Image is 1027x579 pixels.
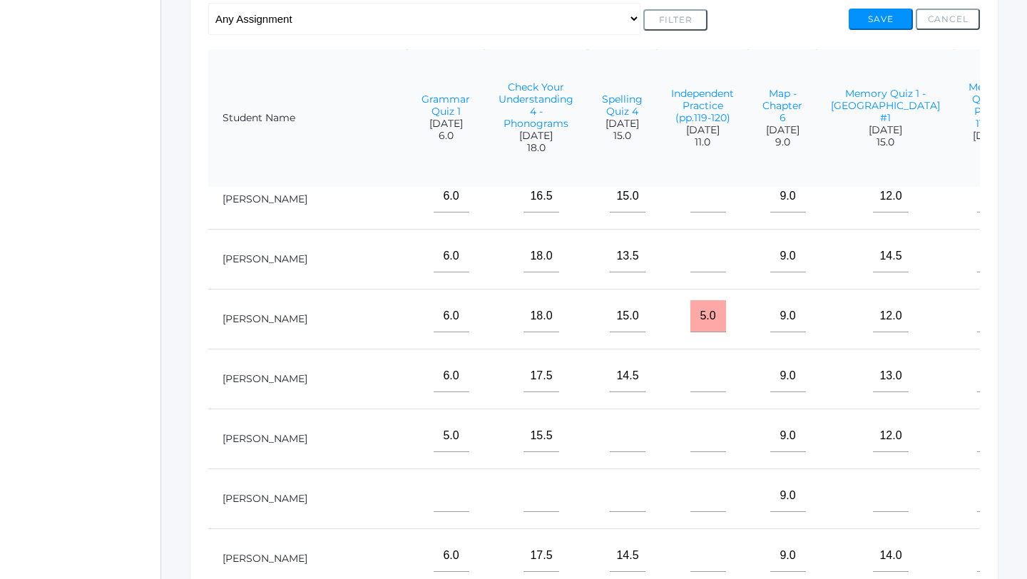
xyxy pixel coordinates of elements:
span: [DATE] [762,124,802,136]
a: [PERSON_NAME] [223,432,307,445]
a: Map - Chapter 6 [762,87,802,124]
a: Memory Quiz 1 - [GEOGRAPHIC_DATA] #1 [831,87,940,124]
a: [PERSON_NAME] [223,252,307,265]
a: [PERSON_NAME] [223,492,307,505]
span: [DATE] [969,130,1011,142]
button: Cancel [916,9,980,30]
a: Spelling Quiz 4 [602,93,643,118]
span: 15.0 [602,130,643,142]
span: 15.0 [831,136,940,148]
a: [PERSON_NAME] [223,552,307,565]
span: [DATE] [421,118,470,130]
a: [PERSON_NAME] [223,193,307,205]
span: [DATE] [602,118,643,130]
a: Grammar Quiz 1 [421,93,470,118]
button: Filter [643,9,707,31]
a: Independent Practice (pp.119-120) [671,87,734,124]
span: 6.0 [421,130,470,142]
th: Student Name [208,49,401,188]
span: 18.0 [499,142,573,154]
span: [DATE] [499,130,573,142]
a: Memory Quiz 1 - Psalm 119:1-3 [969,81,1011,130]
span: 5.0 [969,142,1011,154]
button: Save [849,9,913,30]
span: [DATE] [831,124,940,136]
a: [PERSON_NAME] [223,372,307,385]
span: 9.0 [762,136,802,148]
span: 11.0 [671,136,734,148]
a: Check Your Understanding 4 - Phonograms [499,81,573,130]
a: [PERSON_NAME] [223,312,307,325]
span: [DATE] [671,124,734,136]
